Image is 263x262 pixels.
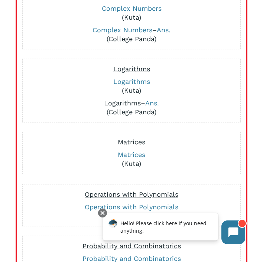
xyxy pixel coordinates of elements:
[95,207,253,252] iframe: Chatbot
[85,203,178,211] a: Operations with Polynomials
[113,78,150,85] a: Logarithms
[85,190,178,198] span: Operations with Polynomials
[157,26,171,34] a: Ans.
[113,65,150,73] span: Logarithms
[104,99,141,107] a: Logarithms
[118,138,145,146] span: Matrices
[26,99,237,117] p: – (College Panda)
[26,26,237,43] p: – (College Panda)
[82,242,181,250] span: Probability and Combinatorics
[26,4,237,22] p: (Kuta)
[92,26,152,34] a: Complex Numbers
[26,150,237,168] p: (Kuta)
[145,99,159,107] a: Ans.
[26,77,237,95] p: (Kuta)
[26,203,237,220] p: (Kuta)
[118,151,145,158] a: Matrices
[102,4,162,12] a: Complex Numbers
